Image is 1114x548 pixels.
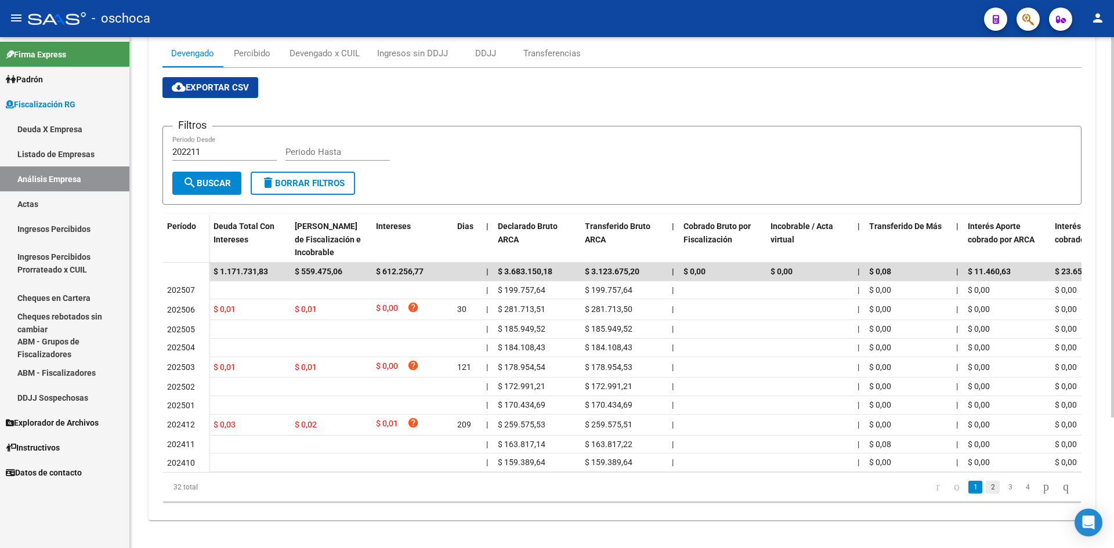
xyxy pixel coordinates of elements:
[6,73,43,86] span: Padrón
[1055,382,1077,391] span: $ 0,00
[167,382,195,391] span: 202502
[869,343,891,352] span: $ 0,00
[498,458,545,467] span: $ 159.389,64
[683,222,751,244] span: Cobrado Bruto por Fiscalización
[672,420,674,429] span: |
[498,304,545,314] span: $ 281.713,51
[6,466,82,479] span: Datos de contacto
[968,458,990,467] span: $ 0,00
[1091,11,1105,25] mat-icon: person
[6,416,99,429] span: Explorador de Archivos
[956,304,958,314] span: |
[956,400,958,409] span: |
[858,420,859,429] span: |
[968,324,990,333] span: $ 0,00
[167,401,195,410] span: 202501
[585,440,632,449] span: $ 163.817,22
[498,440,545,449] span: $ 163.817,14
[865,214,952,265] datatable-header-cell: Transferido De Más
[667,214,679,265] datatable-header-cell: |
[376,302,398,317] span: $ 0,00
[486,343,488,352] span: |
[956,343,958,352] span: |
[290,214,371,265] datatable-header-cell: Deuda Bruta Neto de Fiscalización e Incobrable
[486,285,488,295] span: |
[475,47,496,60] div: DDJJ
[963,214,1050,265] datatable-header-cell: Interés Aporte cobrado por ARCA
[261,178,345,188] span: Borrar Filtros
[869,458,891,467] span: $ 0,00
[1038,481,1054,493] a: go to next page
[858,343,859,352] span: |
[498,267,552,276] span: $ 3.683.150,18
[858,285,859,295] span: |
[172,80,186,94] mat-icon: cloud_download
[457,222,473,231] span: Dias
[858,267,860,276] span: |
[498,400,545,409] span: $ 170.434,69
[162,77,258,98] button: Exportar CSV
[377,47,448,60] div: Ingresos sin DDJJ
[162,473,344,502] div: 32 total
[672,400,674,409] span: |
[376,417,398,433] span: $ 0,01
[214,362,236,372] span: $ 0,01
[672,458,674,467] span: |
[869,440,891,449] span: $ 0,08
[858,304,859,314] span: |
[498,324,545,333] span: $ 185.949,52
[1001,477,1019,497] li: page 3
[869,324,891,333] span: $ 0,00
[167,305,195,314] span: 202506
[858,324,859,333] span: |
[968,285,990,295] span: $ 0,00
[968,362,990,372] span: $ 0,00
[167,325,195,334] span: 202505
[869,420,891,429] span: $ 0,00
[251,172,355,195] button: Borrar Filtros
[956,222,959,231] span: |
[858,458,859,467] span: |
[984,477,1001,497] li: page 2
[956,382,958,391] span: |
[457,420,471,429] span: 209
[486,440,488,449] span: |
[486,362,488,372] span: |
[486,324,488,333] span: |
[493,214,580,265] datatable-header-cell: Declarado Bruto ARCA
[858,440,859,449] span: |
[672,343,674,352] span: |
[214,420,236,429] span: $ 0,03
[869,362,891,372] span: $ 0,00
[183,176,197,190] mat-icon: search
[956,420,958,429] span: |
[167,362,195,372] span: 202503
[498,362,545,372] span: $ 178.954,54
[956,458,958,467] span: |
[1058,481,1074,493] a: go to last page
[1075,509,1102,536] div: Open Intercom Messenger
[457,362,471,372] span: 121
[234,47,270,60] div: Percibido
[486,382,488,391] span: |
[209,214,290,265] datatable-header-cell: Deuda Total Con Intereses
[956,267,959,276] span: |
[956,362,958,372] span: |
[968,343,990,352] span: $ 0,00
[92,6,150,31] span: - oschoca
[672,440,674,449] span: |
[171,47,214,60] div: Devengado
[771,222,833,244] span: Incobrable / Acta virtual
[931,481,945,493] a: go to first page
[167,458,195,467] span: 202410
[580,214,667,265] datatable-header-cell: Transferido Bruto ARCA
[956,285,958,295] span: |
[585,324,632,333] span: $ 185.949,52
[523,47,581,60] div: Transferencias
[968,400,990,409] span: $ 0,00
[167,440,195,449] span: 202411
[486,304,488,314] span: |
[585,458,632,467] span: $ 159.389,64
[295,304,317,314] span: $ 0,01
[585,304,632,314] span: $ 281.713,50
